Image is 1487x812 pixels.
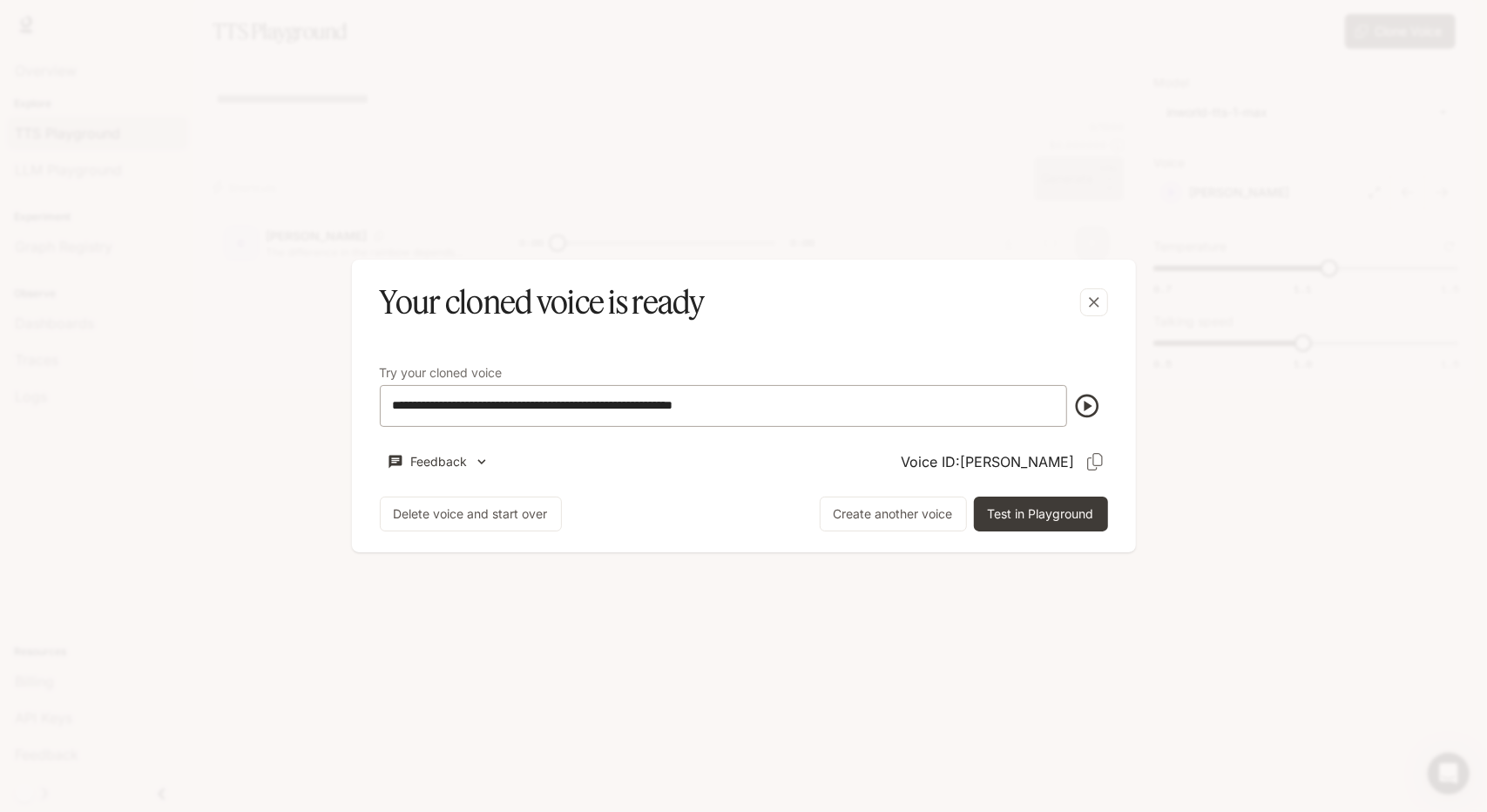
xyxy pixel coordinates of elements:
button: Feedback [380,448,498,477]
button: Create another voice [820,497,967,531]
button: Delete voice and start over [380,497,562,531]
button: Copy Voice ID [1082,449,1108,475]
p: Try your cloned voice [380,367,503,379]
button: Test in Playground [974,497,1108,531]
p: Voice ID: [PERSON_NAME] [902,451,1075,472]
h5: Your cloned voice is ready [380,281,705,324]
